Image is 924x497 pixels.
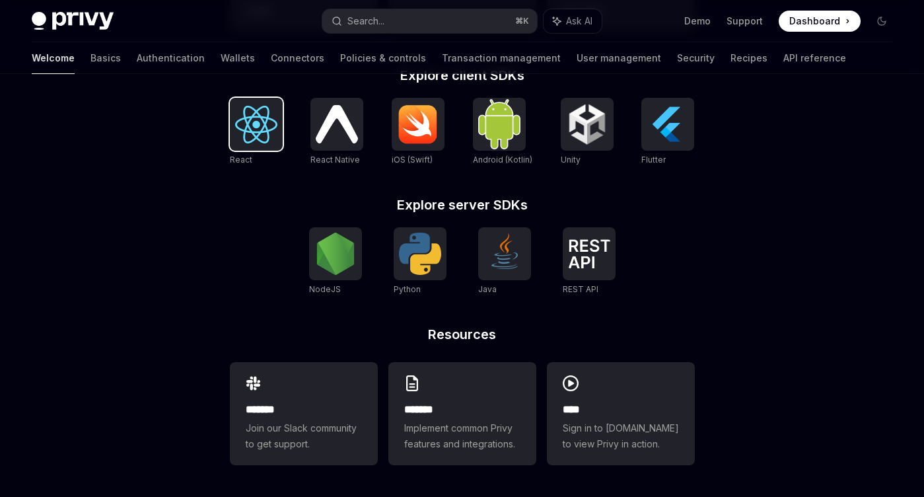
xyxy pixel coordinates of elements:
[577,42,661,74] a: User management
[310,98,363,167] a: React NativeReact Native
[442,42,561,74] a: Transaction management
[309,284,341,294] span: NodeJS
[314,233,357,275] img: NodeJS
[230,98,283,167] a: ReactReact
[316,105,358,143] img: React Native
[684,15,711,28] a: Demo
[483,233,526,275] img: Java
[563,420,679,452] span: Sign in to [DOMAIN_NAME] to view Privy in action.
[677,42,715,74] a: Security
[347,13,384,29] div: Search...
[309,227,362,296] a: NodeJSNodeJS
[230,69,695,82] h2: Explore client SDKs
[310,155,360,165] span: React Native
[547,362,695,465] a: ****Sign in to [DOMAIN_NAME] to view Privy in action.
[235,106,277,143] img: React
[230,362,378,465] a: **** **Join our Slack community to get support.
[473,155,532,165] span: Android (Kotlin)
[478,227,531,296] a: JavaJava
[32,12,114,30] img: dark logo
[515,16,529,26] span: ⌘ K
[641,155,666,165] span: Flutter
[90,42,121,74] a: Basics
[783,42,846,74] a: API reference
[478,284,497,294] span: Java
[789,15,840,28] span: Dashboard
[388,362,536,465] a: **** **Implement common Privy features and integrations.
[394,284,421,294] span: Python
[561,155,581,165] span: Unity
[641,98,694,167] a: FlutterFlutter
[563,284,598,294] span: REST API
[230,198,695,211] h2: Explore server SDKs
[246,420,362,452] span: Join our Slack community to get support.
[230,328,695,341] h2: Resources
[566,15,592,28] span: Ask AI
[137,42,205,74] a: Authentication
[727,15,763,28] a: Support
[230,155,252,165] span: React
[730,42,767,74] a: Recipes
[568,239,610,268] img: REST API
[322,9,538,33] button: Search...⌘K
[340,42,426,74] a: Policies & controls
[544,9,602,33] button: Ask AI
[779,11,861,32] a: Dashboard
[394,227,446,296] a: PythonPython
[271,42,324,74] a: Connectors
[392,98,444,167] a: iOS (Swift)iOS (Swift)
[397,104,439,144] img: iOS (Swift)
[647,103,689,145] img: Flutter
[566,103,608,145] img: Unity
[563,227,616,296] a: REST APIREST API
[399,233,441,275] img: Python
[404,420,520,452] span: Implement common Privy features and integrations.
[392,155,433,165] span: iOS (Swift)
[32,42,75,74] a: Welcome
[561,98,614,167] a: UnityUnity
[221,42,255,74] a: Wallets
[473,98,532,167] a: Android (Kotlin)Android (Kotlin)
[871,11,892,32] button: Toggle dark mode
[478,99,520,149] img: Android (Kotlin)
